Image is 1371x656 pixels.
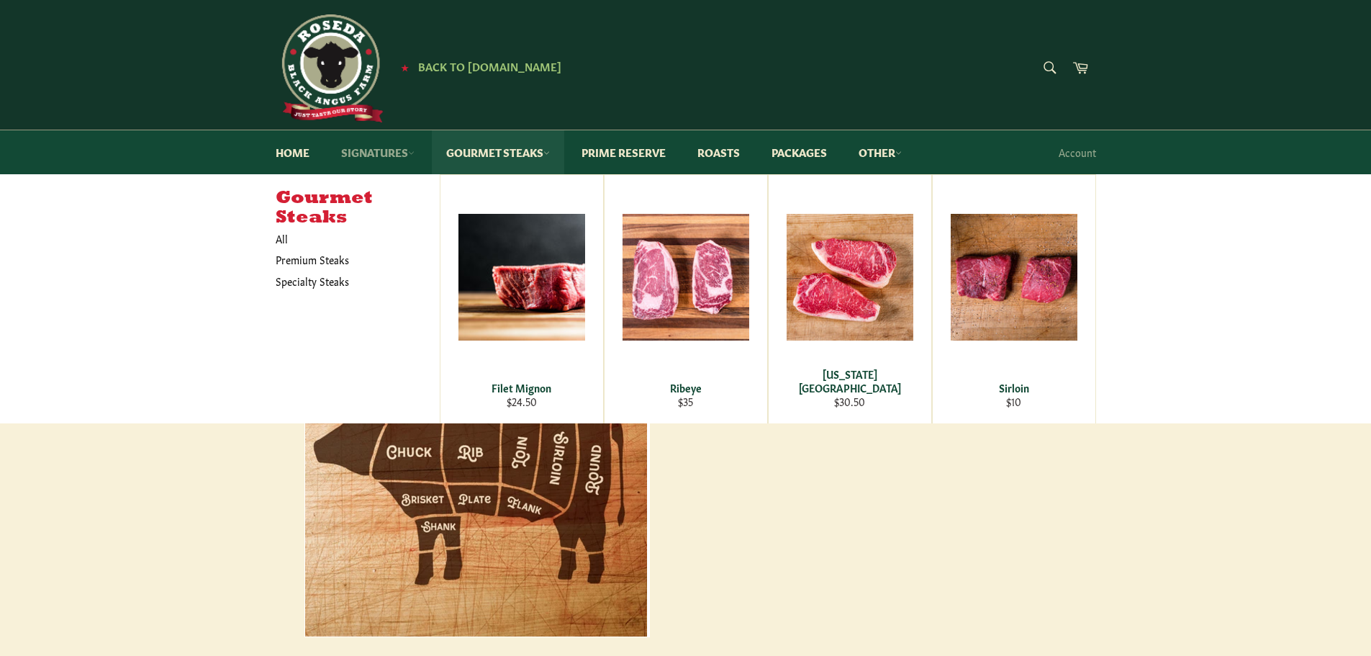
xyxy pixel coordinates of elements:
[394,61,561,73] a: ★ Back to [DOMAIN_NAME]
[458,214,585,341] img: Filet Mignon
[401,61,409,73] span: ★
[449,381,594,395] div: Filet Mignon
[951,214,1077,341] img: Sirloin
[449,395,594,408] div: $24.50
[1051,131,1103,174] a: Account
[623,214,749,341] img: Ribeye
[844,130,916,174] a: Other
[261,130,324,174] a: Home
[440,174,604,423] a: Filet Mignon Filet Mignon $24.50
[268,228,440,249] a: All
[683,130,754,174] a: Roasts
[432,130,564,174] a: Gourmet Steaks
[932,174,1096,423] a: Sirloin Sirloin $10
[768,174,932,423] a: New York Strip [US_STATE][GEOGRAPHIC_DATA] $30.50
[567,130,680,174] a: Prime Reserve
[757,130,841,174] a: Packages
[268,271,425,292] a: Specialty Steaks
[276,14,384,122] img: Roseda Beef
[604,174,768,423] a: Ribeye Ribeye $35
[787,214,913,341] img: New York Strip
[418,58,561,73] span: Back to [DOMAIN_NAME]
[327,130,429,174] a: Signatures
[941,395,1086,408] div: $10
[613,381,758,395] div: Ribeye
[613,395,758,408] div: $35
[777,395,922,408] div: $30.50
[276,189,440,228] h5: Gourmet Steaks
[268,249,425,270] a: Premium Steaks
[777,367,922,395] div: [US_STATE][GEOGRAPHIC_DATA]
[941,381,1086,395] div: Sirloin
